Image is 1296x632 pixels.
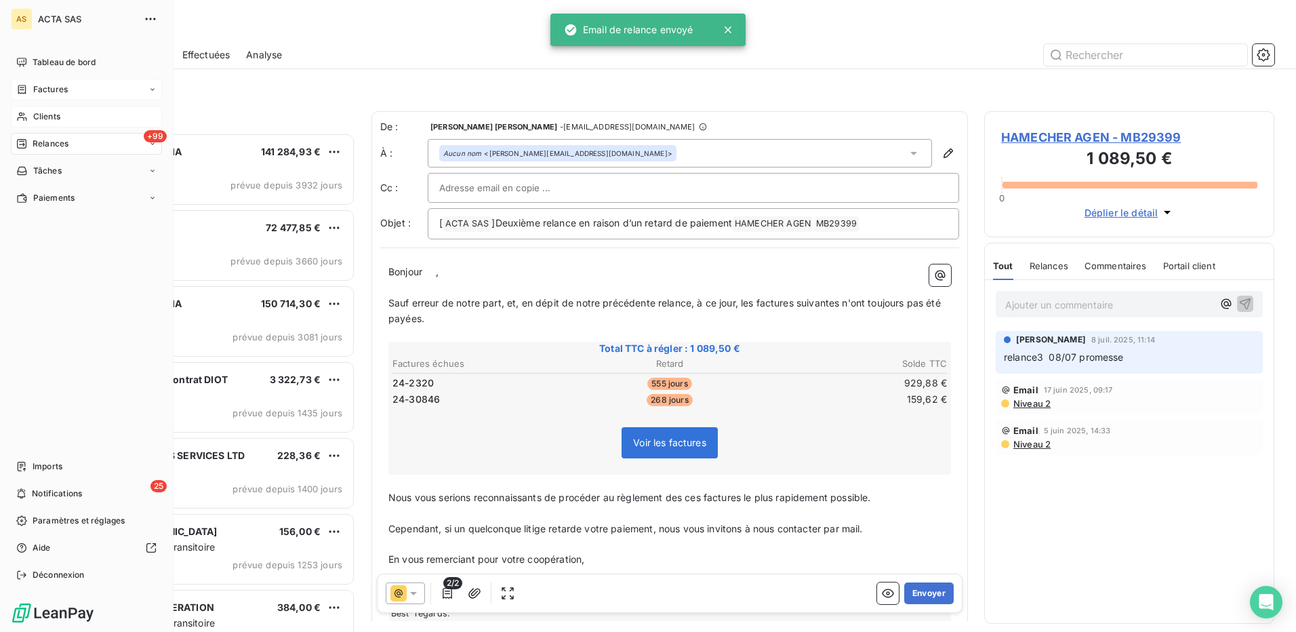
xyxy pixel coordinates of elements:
[763,392,948,407] td: 159,62 €
[1013,425,1038,436] span: Email
[261,146,321,157] span: 141 284,93 €
[814,216,859,232] span: MB29399
[1001,146,1257,174] h3: 1 089,50 €
[230,256,342,266] span: prévue depuis 3660 jours
[270,374,321,385] span: 3 322,73 €
[388,553,584,565] span: En vous remerciant pour votre coopération,
[1012,439,1051,450] span: Niveau 2
[277,450,321,461] span: 228,36 €
[392,376,434,390] span: 24-2320
[388,297,944,324] span: Sauf erreur de notre part, et, en dépit de notre précédente relance, à ce jour, les factures suiv...
[232,332,342,342] span: prévue depuis 3081 jours
[33,569,85,581] span: Déconnexion
[1085,205,1158,220] span: Déplier le détail
[11,160,162,182] a: Tâches
[763,376,948,391] td: 929,88 €
[33,83,68,96] span: Factures
[443,577,462,589] span: 2/2
[1004,351,1124,363] span: relance3 08/07 promesse
[261,298,321,309] span: 150 714,30 €
[1044,44,1247,66] input: Rechercher
[11,602,95,624] img: Logo LeanPay
[232,483,342,494] span: prévue depuis 1400 jours
[564,18,693,42] div: Email de relance envoyé
[1030,260,1068,271] span: Relances
[392,357,576,371] th: Factures échues
[439,178,585,198] input: Adresse email en copie ...
[11,456,162,477] a: Imports
[763,357,948,371] th: Solde TTC
[38,14,136,24] span: ACTA SAS
[33,56,96,68] span: Tableau de bord
[430,123,557,131] span: [PERSON_NAME] [PERSON_NAME]
[443,149,672,158] div: <[PERSON_NAME][EMAIL_ADDRESS][DOMAIN_NAME]>
[1085,260,1147,271] span: Commentaires
[246,48,282,62] span: Analyse
[65,133,355,632] div: grid
[33,515,125,527] span: Paramètres et réglages
[578,357,762,371] th: Retard
[1044,386,1113,394] span: 17 juin 2025, 09:17
[232,408,342,418] span: prévue depuis 1435 jours
[1016,334,1086,346] span: [PERSON_NAME]
[1080,205,1179,220] button: Déplier le détail
[733,216,813,232] span: HAMECHER AGEN
[33,542,51,554] span: Aide
[266,222,321,233] span: 72 477,85 €
[439,217,443,229] span: [
[11,52,162,73] a: Tableau de bord
[279,526,321,537] span: 156,00 €
[392,393,440,406] span: 24-30846
[1044,427,1111,435] span: 5 juin 2025, 14:33
[1001,128,1257,146] span: HAMECHER AGEN - MB29399
[11,510,162,532] a: Paramètres et réglages
[11,79,162,100] a: Factures
[1250,586,1282,618] div: Open Intercom Messenger
[1013,384,1038,395] span: Email
[11,106,162,127] a: Clients
[388,266,422,277] span: Bonjour
[380,120,428,134] span: De :
[144,130,167,142] span: +99
[33,111,60,123] span: Clients
[388,523,863,534] span: Cependant, si un quelconque litige retarde votre paiement, nous vous invitons à nous contacter pa...
[33,165,62,177] span: Tâches
[11,537,162,559] a: Aide
[633,437,706,448] span: Voir les factures
[230,180,342,191] span: prévue depuis 3932 jours
[32,488,82,500] span: Notifications
[904,582,954,604] button: Envoyer
[182,48,230,62] span: Effectuées
[443,149,481,158] em: Aucun nom
[33,460,62,473] span: Imports
[11,187,162,209] a: Paiements
[647,394,692,406] span: 268 jours
[11,8,33,30] div: AS
[380,146,428,160] label: À :
[443,216,491,232] span: ACTA SAS
[647,378,691,390] span: 555 jours
[11,133,162,155] a: +99Relances
[150,480,167,492] span: 25
[232,559,342,570] span: prévue depuis 1253 jours
[33,192,75,204] span: Paiements
[277,601,321,613] span: 384,00 €
[560,123,695,131] span: - [EMAIL_ADDRESS][DOMAIN_NAME]
[436,266,439,277] span: ,
[380,217,411,229] span: Objet :
[390,342,949,355] span: Total TTC à régler : 1 089,50 €
[491,217,732,229] span: ]Deuxième relance en raison d’un retard de paiement
[1091,336,1155,344] span: 8 juil. 2025, 11:14
[993,260,1013,271] span: Tout
[33,138,68,150] span: Relances
[1163,260,1215,271] span: Portail client
[388,492,870,503] span: Nous vous serions reconnaissants de procéder au règlement des ces factures le plus rapidement pos...
[999,193,1005,203] span: 0
[380,181,428,195] label: Cc :
[1012,398,1051,409] span: Niveau 2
